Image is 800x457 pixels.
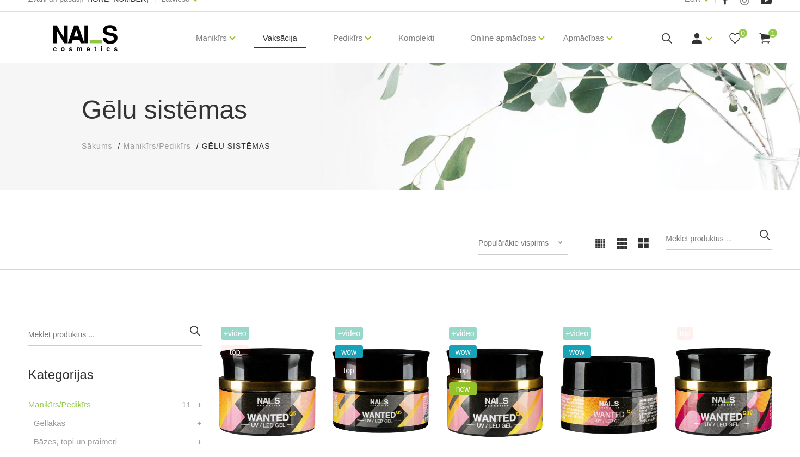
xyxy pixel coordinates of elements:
span: 11 [182,398,191,411]
span: Sākums [82,142,113,150]
li: Gēlu sistēmas [202,141,281,152]
a: Manikīrs/Pedikīrs [28,398,91,411]
a: + [197,417,202,430]
a: Bāzes, topi un praimeri [34,435,117,448]
a: Pedikīrs [333,16,362,60]
a: Komplekti [390,12,443,64]
a: Online apmācības [470,16,536,60]
span: +Video [449,327,477,340]
input: Meklēt produktus ... [28,324,202,346]
a: Apmācības [563,16,604,60]
span: +Video [335,327,363,340]
a: + [197,435,202,448]
span: top [335,364,363,377]
span: +Video [563,327,591,340]
span: new [449,382,477,395]
span: 1 [768,29,777,38]
a: 1 [758,32,772,45]
a: + [197,398,202,411]
a: Sākums [82,141,113,152]
span: 0 [739,29,747,38]
a: 0 [728,32,742,45]
span: wow [449,345,477,358]
a: Vaksācija [254,12,306,64]
h1: Gēlu sistēmas [82,90,718,130]
a: Gēllakas [34,417,65,430]
span: +Video [221,327,249,340]
input: Meklēt produktus ... [666,228,772,250]
h2: Kategorijas [28,368,202,382]
span: top [221,345,249,358]
span: Manikīrs/Pedikīrs [123,142,190,150]
a: Manikīrs [196,16,227,60]
span: top [677,327,693,340]
span: Populārākie vispirms [478,239,549,247]
span: wow [335,345,363,358]
a: Manikīrs/Pedikīrs [123,141,190,152]
span: wow [563,345,591,358]
span: top [449,364,477,377]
